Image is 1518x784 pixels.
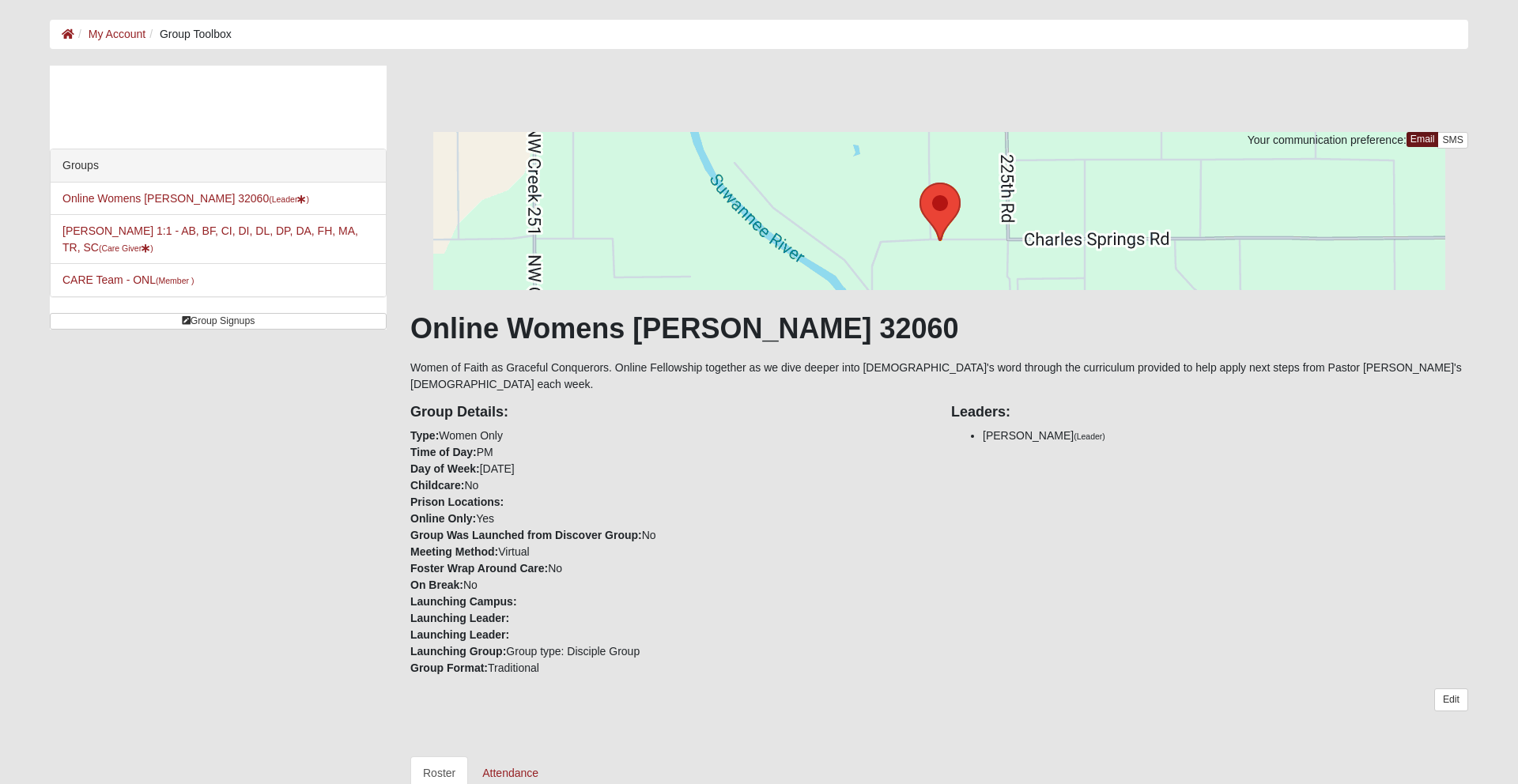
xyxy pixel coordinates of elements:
[1407,132,1439,147] a: Email
[410,628,509,641] strong: Launching Leader:
[410,496,504,508] strong: Prison Locations:
[99,243,153,253] small: (Care Giver )
[410,595,517,608] strong: Launching Campus:
[410,311,1468,345] h1: Online Womens [PERSON_NAME] 32060
[89,28,145,40] a: My Account
[62,224,358,254] a: [PERSON_NAME] 1:1 - AB, BF, CI, DI, DL, DP, DA, FH, MA, TR, SC(Care Giver)
[1434,688,1468,711] a: Edit
[410,404,927,421] h4: Group Details:
[410,579,463,591] strong: On Break:
[156,276,194,285] small: (Member )
[410,462,480,475] strong: Day of Week:
[410,545,498,558] strong: Meeting Method:
[410,429,439,442] strong: Type:
[1437,132,1468,149] a: SMS
[51,149,386,183] div: Groups
[62,192,309,205] a: Online Womens [PERSON_NAME] 32060(Leader)
[983,428,1468,444] li: [PERSON_NAME]
[50,313,387,330] a: Group Signups
[410,562,548,575] strong: Foster Wrap Around Care:
[410,612,509,624] strong: Launching Leader:
[398,393,939,677] div: Women Only PM [DATE] No Yes No Virtual No No Group type: Disciple Group Traditional
[1248,134,1407,146] span: Your communication preference:
[145,26,232,43] li: Group Toolbox
[1074,432,1105,441] small: (Leader)
[951,404,1468,421] h4: Leaders:
[410,512,476,525] strong: Online Only:
[410,529,642,541] strong: Group Was Launched from Discover Group:
[410,661,488,674] strong: Group Format:
[269,194,309,204] small: (Leader )
[410,446,477,458] strong: Time of Day:
[410,645,506,658] strong: Launching Group:
[62,273,194,286] a: CARE Team - ONL(Member )
[410,479,464,492] strong: Childcare:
